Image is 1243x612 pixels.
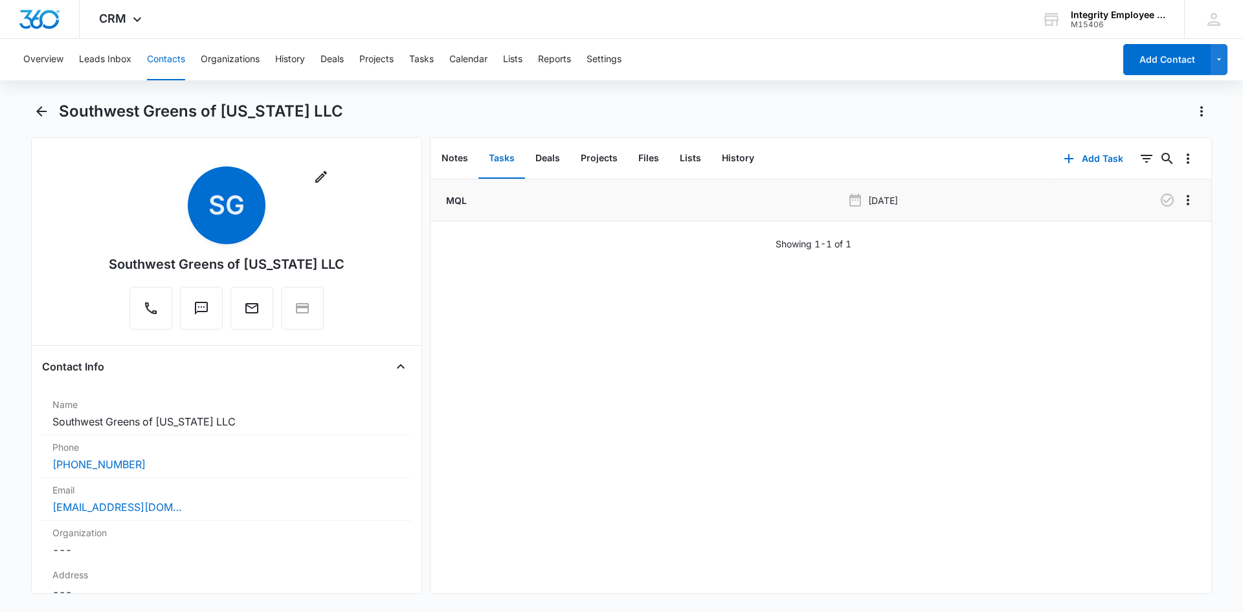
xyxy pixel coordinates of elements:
button: Projects [359,39,394,80]
button: Deals [320,39,344,80]
button: Calendar [449,39,487,80]
button: Text [180,287,223,330]
label: Address [52,568,401,582]
button: Overflow Menu [1178,190,1198,210]
button: History [711,139,765,179]
button: Lists [503,39,522,80]
h1: Southwest Greens of [US_STATE] LLC [59,102,343,121]
button: Deals [525,139,570,179]
button: Search... [1157,148,1178,169]
label: Email [52,483,401,497]
div: Email[EMAIL_ADDRESS][DOMAIN_NAME] [42,478,411,521]
button: Projects [570,139,628,179]
a: [EMAIL_ADDRESS][DOMAIN_NAME] [52,499,182,515]
button: Call [129,287,172,330]
a: [PHONE_NUMBER] [52,457,146,472]
button: Overview [23,39,63,80]
button: Lists [669,139,711,179]
button: Tasks [409,39,434,80]
button: Organizations [201,39,260,80]
label: Name [52,398,401,411]
div: account id [1071,20,1165,29]
div: account name [1071,10,1165,20]
button: Contacts [147,39,185,80]
button: Reports [538,39,571,80]
label: Organization [52,526,401,539]
dd: --- [52,542,401,558]
dd: --- [52,584,401,600]
div: Phone[PHONE_NUMBER] [42,435,411,478]
h4: Contact Info [42,359,104,374]
div: Southwest Greens of [US_STATE] LLC [109,255,344,274]
a: Call [129,307,172,318]
a: Email [230,307,273,318]
a: Text [180,307,223,318]
div: Organization--- [42,521,411,563]
button: Add Task [1051,143,1136,174]
button: Files [628,139,669,179]
button: Filters [1136,148,1157,169]
button: Tasks [478,139,525,179]
button: Actions [1191,101,1212,122]
button: Add Contact [1123,44,1211,75]
label: Phone [52,440,401,454]
button: Leads Inbox [79,39,131,80]
button: Notes [431,139,478,179]
a: MQL [443,194,467,207]
div: NameSouthwest Greens of [US_STATE] LLC [42,392,411,435]
button: Close [390,356,411,377]
div: Address--- [42,563,411,606]
span: SG [188,166,265,244]
button: Settings [587,39,621,80]
p: [DATE] [868,194,898,207]
button: History [275,39,305,80]
p: Showing 1-1 of 1 [776,237,851,251]
button: Back [31,101,51,122]
button: Email [230,287,273,330]
button: Overflow Menu [1178,148,1198,169]
span: CRM [99,12,126,25]
dd: Southwest Greens of [US_STATE] LLC [52,414,401,429]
